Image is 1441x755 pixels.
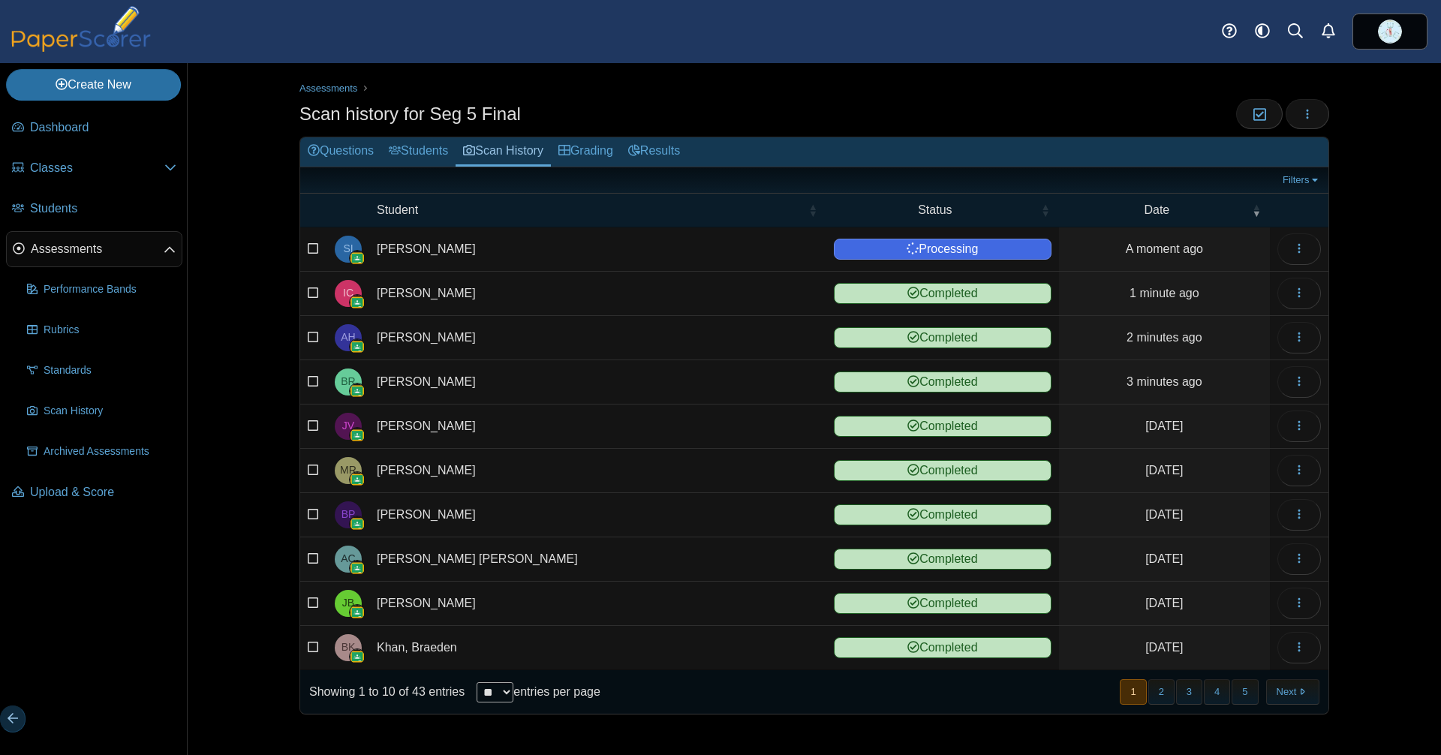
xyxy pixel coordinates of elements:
a: Classes [6,150,182,186]
a: Archived Assessments [21,434,182,470]
time: Jul 7, 2025 at 1:35 PM [1145,641,1183,654]
span: Scan History [44,403,176,419]
img: googleClassroom-logo.png [350,428,365,443]
img: googleClassroom-logo.png [350,472,365,487]
button: 1 [1120,679,1146,705]
a: Assessments [296,79,362,98]
img: googleClassroom-logo.png [350,295,365,310]
span: Completed [834,549,1051,570]
button: 4 [1204,679,1230,705]
td: [PERSON_NAME] [369,405,826,449]
span: Date [1144,203,1169,216]
time: Jul 7, 2025 at 2:10 PM [1145,420,1183,432]
a: Performance Bands [21,272,182,308]
time: Aug 12, 2025 at 9:30 AM [1127,331,1202,344]
a: Upload & Score [6,474,182,510]
a: Alerts [1312,15,1345,48]
a: Scan History [456,137,551,167]
span: Ansel Castro Monegro [341,551,355,567]
button: 5 [1232,679,1258,705]
span: Completed [834,593,1051,614]
span: Bartek Rydzewski [341,374,355,390]
td: [PERSON_NAME] [369,272,826,316]
span: Status [918,203,952,216]
h1: Scan history for Seg 5 Final [299,101,521,128]
img: googleClassroom-logo.png [350,251,365,266]
time: Jul 7, 2025 at 1:39 PM [1145,597,1183,609]
a: Create New [6,69,181,101]
a: PaperScorer [6,41,156,54]
a: Filters [1279,172,1325,188]
img: googleClassroom-logo.png [350,339,365,354]
td: Khan, Braeden [369,626,826,670]
img: googleClassroom-logo.png [350,516,365,531]
span: Processing [834,239,1051,260]
a: Rubrics [21,312,182,348]
img: ps.JH0KckeyWQ0bV0dz [1378,20,1402,44]
span: Standards [44,362,176,378]
a: Assessments [6,231,182,267]
a: Questions [300,137,381,167]
img: googleClassroom-logo.png [350,649,365,664]
a: Standards [21,353,182,389]
time: Jul 7, 2025 at 1:39 PM [1145,552,1183,565]
span: Justin M. Browne [342,595,354,611]
td: [PERSON_NAME] [PERSON_NAME] [369,537,826,582]
span: Matthew Bermudez [1378,20,1402,44]
span: Archived Assessments [44,444,176,459]
td: [PERSON_NAME] [369,360,826,405]
nav: pagination [1118,679,1319,705]
td: [PERSON_NAME] [369,582,826,626]
span: Date : Activate to remove sorting [1252,194,1261,227]
span: Assessments [299,83,357,94]
span: Completed [834,460,1051,481]
a: Results [621,137,687,167]
button: Next [1266,679,1319,705]
img: googleClassroom-logo.png [350,605,365,620]
time: Jul 7, 2025 at 1:54 PM [1145,508,1183,521]
div: Showing 1 to 10 of 43 entries [300,675,465,708]
img: PaperScorer [6,6,156,52]
time: Aug 12, 2025 at 9:32 AM [1126,242,1203,255]
span: Bryan Perez [341,507,356,522]
span: Students [30,200,176,218]
a: Scan History [21,393,182,429]
span: Upload & Score [30,483,176,501]
time: Jul 7, 2025 at 1:54 PM [1145,464,1183,477]
span: Performance Bands [44,281,176,297]
span: Classes [30,159,164,177]
a: Students [381,137,456,167]
span: Status : Activate to sort [1041,194,1050,227]
span: Ivan Carrasquillo [343,285,353,301]
td: [PERSON_NAME] [369,493,826,537]
a: ps.JH0KckeyWQ0bV0dz [1352,14,1427,50]
span: Sayed S. Ibrahimi [343,241,353,257]
span: Completed [834,283,1051,304]
td: [PERSON_NAME] [369,227,826,272]
span: Student [377,203,418,216]
td: [PERSON_NAME] [369,449,826,493]
span: Martin Ramos [340,462,356,478]
a: Students [6,191,182,227]
span: Completed [834,327,1051,348]
span: Completed [834,637,1051,658]
span: Jordy Victor Castro [342,418,354,434]
span: Rubrics [44,322,176,338]
td: [PERSON_NAME] [369,316,826,360]
span: Anthony J. Hollis [341,329,355,345]
a: Grading [551,137,621,167]
span: Completed [834,371,1051,393]
span: Completed [834,504,1051,525]
img: googleClassroom-logo.png [350,384,365,399]
time: Aug 12, 2025 at 9:29 AM [1127,375,1202,388]
button: 2 [1148,679,1175,705]
span: Assessments [31,240,164,258]
span: Dashboard [30,119,176,137]
span: Student : Activate to sort [808,194,817,227]
a: Dashboard [6,110,182,146]
img: googleClassroom-logo.png [350,561,365,576]
button: 3 [1176,679,1202,705]
span: Completed [834,416,1051,437]
span: Braeden Khan [341,639,356,655]
label: entries per page [513,685,600,698]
